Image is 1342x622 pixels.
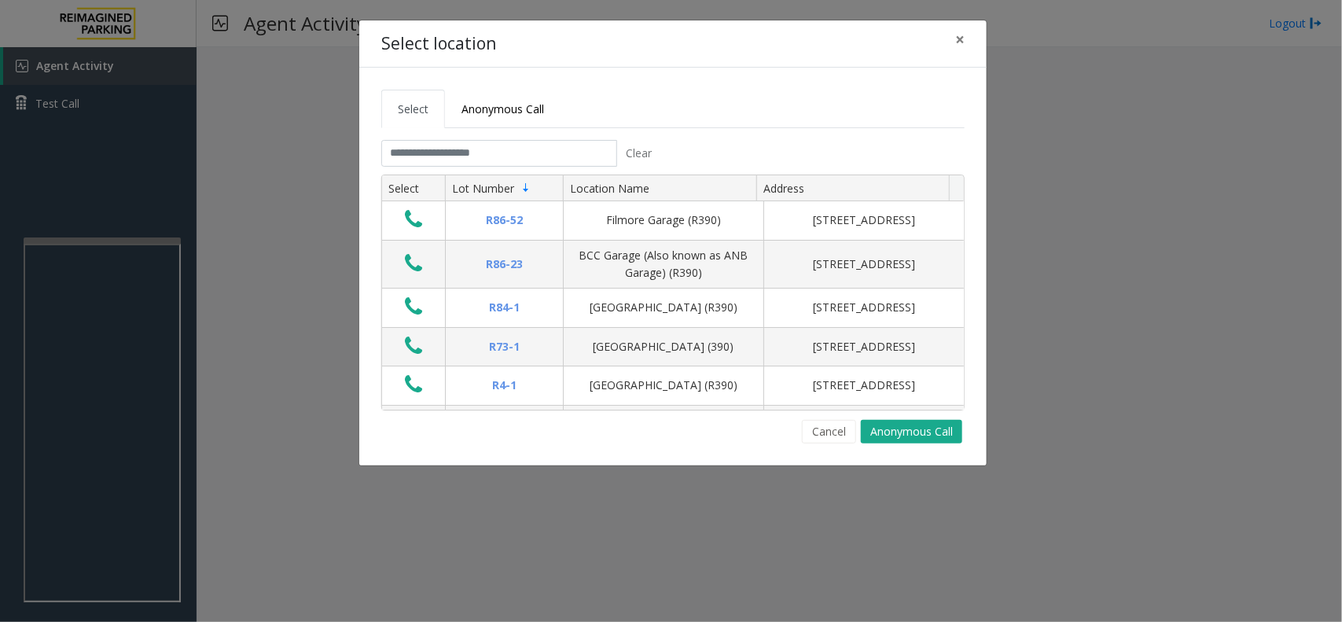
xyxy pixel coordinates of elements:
[381,90,965,128] ul: Tabs
[774,256,954,273] div: [STREET_ADDRESS]
[573,299,754,316] div: [GEOGRAPHIC_DATA] (R390)
[381,31,496,57] h4: Select location
[774,299,954,316] div: [STREET_ADDRESS]
[382,175,445,202] th: Select
[573,247,754,282] div: BCC Garage (Also known as ANB Garage) (R390)
[861,420,962,443] button: Anonymous Call
[455,299,553,316] div: R84-1
[573,338,754,355] div: [GEOGRAPHIC_DATA] (390)
[455,212,553,229] div: R86-52
[382,175,964,410] div: Data table
[774,212,954,229] div: [STREET_ADDRESS]
[763,181,804,196] span: Address
[774,377,954,394] div: [STREET_ADDRESS]
[955,28,965,50] span: ×
[802,420,856,443] button: Cancel
[570,181,649,196] span: Location Name
[452,181,514,196] span: Lot Number
[774,338,954,355] div: [STREET_ADDRESS]
[944,20,976,59] button: Close
[455,338,553,355] div: R73-1
[520,182,532,194] span: Sortable
[573,212,754,229] div: Filmore Garage (R390)
[398,101,428,116] span: Select
[455,256,553,273] div: R86-23
[573,377,754,394] div: [GEOGRAPHIC_DATA] (R390)
[455,377,553,394] div: R4-1
[617,140,661,167] button: Clear
[461,101,544,116] span: Anonymous Call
